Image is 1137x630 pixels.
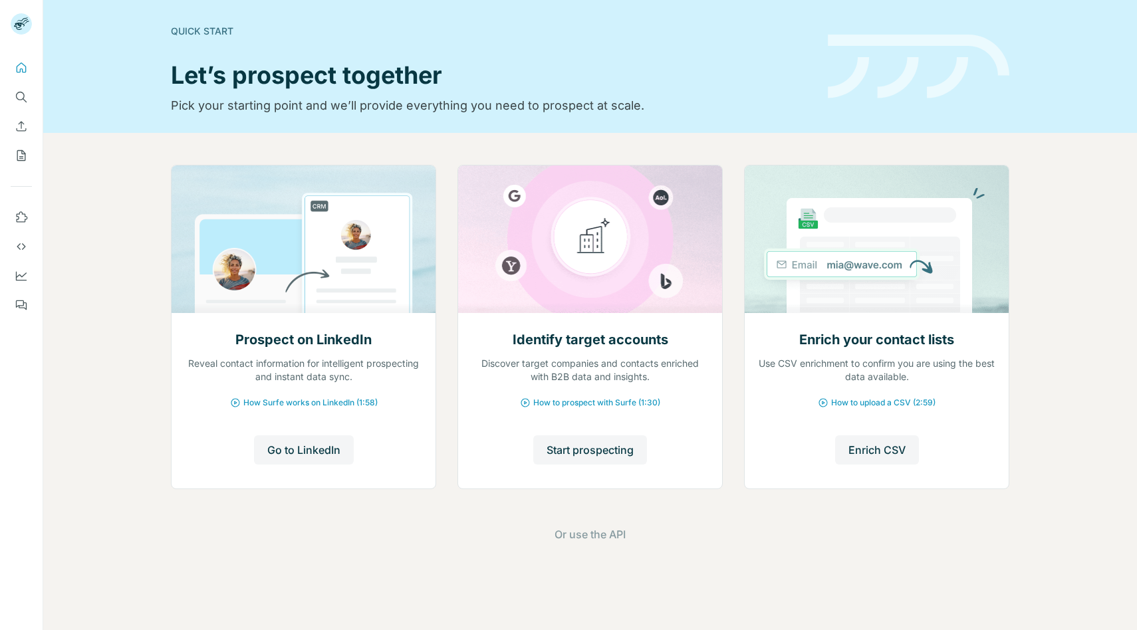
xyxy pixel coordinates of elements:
h2: Identify target accounts [513,330,668,349]
button: Dashboard [11,264,32,288]
span: How Surfe works on LinkedIn (1:58) [243,397,378,409]
span: Go to LinkedIn [267,442,340,458]
button: Or use the API [555,526,626,542]
button: Use Surfe API [11,235,32,259]
button: Enrich CSV [835,435,919,465]
img: Identify target accounts [457,165,723,313]
button: Feedback [11,293,32,317]
p: Reveal contact information for intelligent prospecting and instant data sync. [185,357,422,383]
img: Prospect on LinkedIn [171,165,436,313]
button: My lists [11,144,32,167]
h2: Enrich your contact lists [799,330,954,349]
button: Start prospecting [533,435,647,465]
button: Quick start [11,56,32,80]
span: Enrich CSV [848,442,906,458]
button: Search [11,85,32,109]
span: How to prospect with Surfe (1:30) [533,397,660,409]
p: Use CSV enrichment to confirm you are using the best data available. [758,357,995,383]
div: Quick start [171,25,812,38]
span: Start prospecting [547,442,634,458]
h2: Prospect on LinkedIn [235,330,372,349]
p: Discover target companies and contacts enriched with B2B data and insights. [471,357,709,383]
button: Use Surfe on LinkedIn [11,205,32,229]
h1: Let’s prospect together [171,62,812,88]
p: Pick your starting point and we’ll provide everything you need to prospect at scale. [171,96,812,115]
button: Enrich CSV [11,114,32,138]
button: Go to LinkedIn [254,435,354,465]
img: banner [828,35,1009,99]
img: Enrich your contact lists [744,165,1009,313]
span: How to upload a CSV (2:59) [831,397,936,409]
